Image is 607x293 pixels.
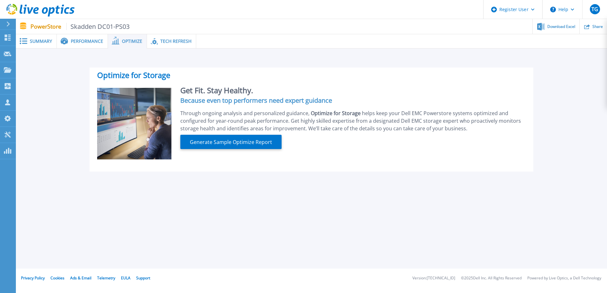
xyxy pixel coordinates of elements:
button: Generate Sample Optimize Report [180,135,282,149]
h4: Because even top performers need expert guidance [180,98,526,103]
li: Version: [TECHNICAL_ID] [412,276,455,280]
span: Share [592,25,603,29]
a: Ads & Email [70,275,91,281]
p: PowerStore [30,23,130,30]
a: Telemetry [97,275,115,281]
a: Support [136,275,150,281]
span: Generate Sample Optimize Report [187,138,275,146]
span: Summary [30,39,52,43]
li: Powered by Live Optics, a Dell Technology [527,276,601,280]
span: Optimize for Storage [311,110,362,117]
a: Privacy Policy [21,275,45,281]
a: Cookies [50,275,64,281]
span: Skadden DC01-PS03 [66,23,130,30]
img: Optimize Promo [97,88,171,160]
span: Performance [71,39,103,43]
a: EULA [121,275,130,281]
span: Tech Refresh [160,39,191,43]
li: © 2025 Dell Inc. All Rights Reserved [461,276,522,280]
span: Optimize [122,39,142,43]
h2: Get Fit. Stay Healthy. [180,88,526,93]
span: TG [591,7,598,12]
div: Through ongoing analysis and personalized guidance, helps keep your Dell EMC Powerstore systems o... [180,109,526,132]
span: Download Excel [547,25,575,29]
h2: Optimize for Storage [97,73,526,80]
